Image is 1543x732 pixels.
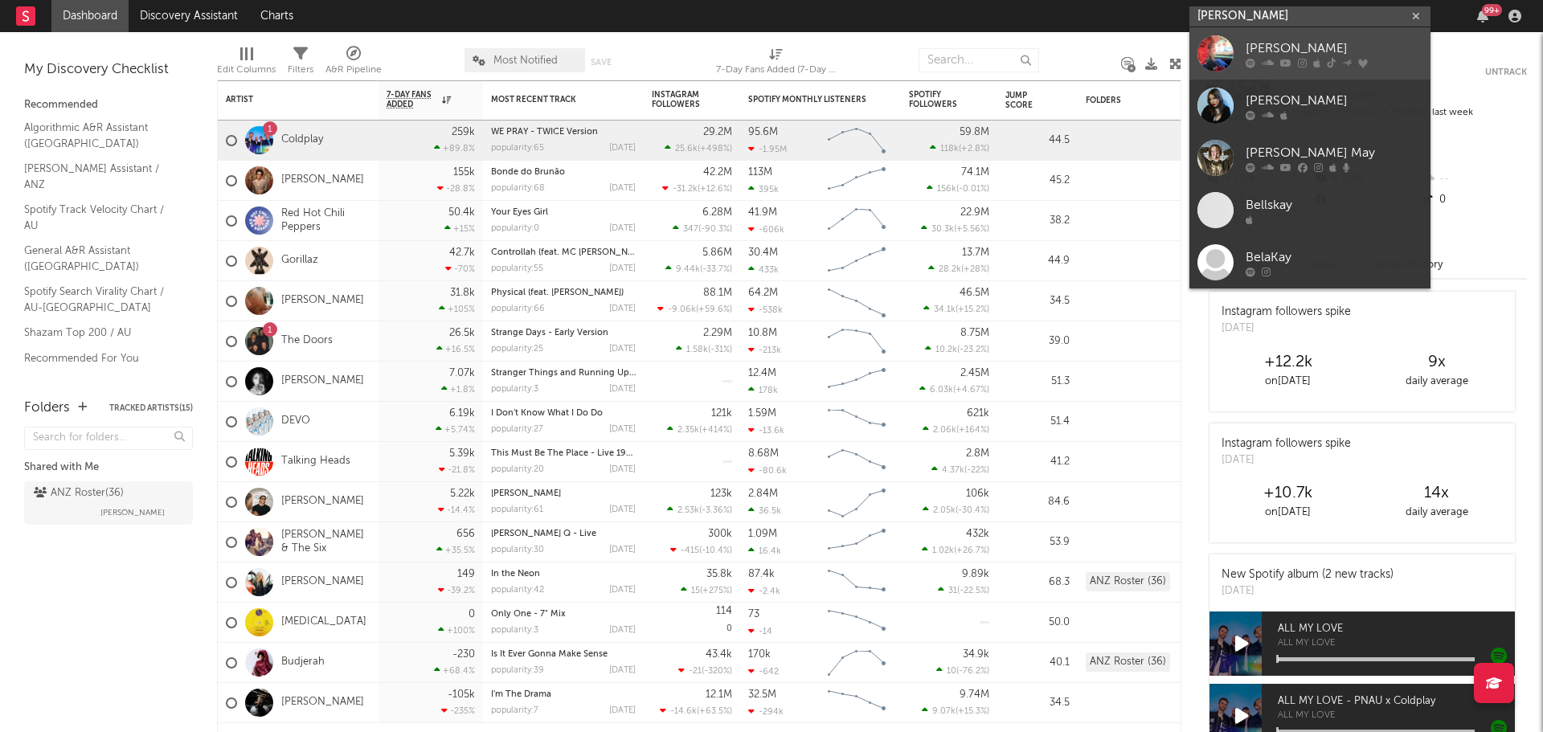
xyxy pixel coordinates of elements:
[748,609,759,620] div: 73
[1005,533,1070,552] div: 53.9
[1214,353,1362,372] div: +12.2k
[961,167,989,178] div: 74.1M
[921,223,989,234] div: ( )
[821,321,893,362] svg: Chart title
[1005,493,1070,512] div: 84.6
[919,384,989,395] div: ( )
[1189,184,1430,236] a: Bellskay
[959,185,987,194] span: -0.01 %
[438,505,475,515] div: -14.4 %
[748,305,783,315] div: -538k
[24,350,177,367] a: Recommended For You
[491,610,636,619] div: Only One - 7" Mix
[609,144,636,153] div: [DATE]
[964,265,987,274] span: +28 %
[710,346,730,354] span: -31 %
[909,90,965,109] div: Spotify Followers
[748,127,778,137] div: 95.6M
[821,161,893,201] svg: Chart title
[1222,321,1351,337] div: [DATE]
[1278,620,1515,639] span: ALL MY LOVE
[665,264,732,274] div: ( )
[449,448,475,459] div: 5.39k
[940,145,959,153] span: 118k
[491,264,543,273] div: popularity: 55
[491,329,608,337] a: Strange Days - Early Version
[922,545,989,555] div: ( )
[491,128,636,137] div: WE PRAY - TWICE Version
[281,615,366,629] a: [MEDICAL_DATA]
[444,223,475,234] div: +15 %
[1214,484,1362,503] div: +10.7k
[928,264,989,274] div: ( )
[456,529,475,539] div: 656
[821,121,893,161] svg: Chart title
[959,426,987,435] span: +164 %
[1005,131,1070,150] div: 44.5
[686,346,708,354] span: 1.58k
[24,60,193,80] div: My Discovery Checklist
[491,208,548,217] a: Your Eyes Girl
[491,530,596,538] a: [PERSON_NAME] Q - Live
[1005,452,1070,472] div: 41.2
[1222,566,1394,583] div: New Spotify album (2 new tracks)
[491,505,543,514] div: popularity: 61
[662,183,732,194] div: ( )
[24,201,177,234] a: Spotify Track Velocity Chart / AU
[449,368,475,378] div: 7.07k
[925,344,989,354] div: ( )
[960,127,989,137] div: 59.8M
[681,585,732,595] div: ( )
[676,265,700,274] span: 9.44k
[1189,132,1430,184] a: [PERSON_NAME] May
[281,415,310,428] a: DEVO
[668,305,696,314] span: -9.06k
[609,425,636,434] div: [DATE]
[748,264,779,275] div: 433k
[1005,292,1070,311] div: 34.5
[281,254,318,268] a: Gorillaz
[491,224,539,233] div: popularity: 0
[961,145,987,153] span: +2.8 %
[591,58,612,67] button: Save
[958,506,987,515] span: -30.4 %
[748,328,777,338] div: 10.8M
[962,569,989,579] div: 9.89k
[702,546,730,555] span: -10.4 %
[491,208,636,217] div: Your Eyes Girl
[609,184,636,193] div: [DATE]
[967,408,989,419] div: 621k
[24,283,177,316] a: Spotify Search Virality Chart / AU-[GEOGRAPHIC_DATA]
[923,505,989,515] div: ( )
[1005,91,1046,110] div: Jump Score
[437,183,475,194] div: -28.8 %
[691,587,700,595] span: 15
[821,603,893,643] svg: Chart title
[491,248,651,257] a: Controllah (feat. MC [PERSON_NAME])
[491,530,636,538] div: Susie Q - Live
[748,569,775,579] div: 87.4k
[24,160,177,193] a: [PERSON_NAME] Assistant / ANZ
[748,288,778,298] div: 64.2M
[24,242,177,275] a: General A&R Assistant ([GEOGRAPHIC_DATA])
[1362,353,1511,372] div: 9 x
[652,90,708,109] div: Instagram Followers
[609,305,636,313] div: [DATE]
[281,207,370,235] a: Red Hot Chili Peppers
[217,60,276,80] div: Edit Columns
[960,288,989,298] div: 46.5M
[710,489,732,499] div: 123k
[960,207,989,218] div: 22.9M
[1086,572,1170,591] div: ANZ Roster (36)
[942,466,964,475] span: 4.37k
[491,329,636,337] div: Strange Days - Early Version
[491,489,561,498] a: [PERSON_NAME]
[930,143,989,153] div: ( )
[934,305,956,314] span: 34.1k
[491,385,538,394] div: popularity: 3
[281,575,364,589] a: [PERSON_NAME]
[434,143,475,153] div: +89.8 %
[748,95,869,104] div: Spotify Monthly Listeners
[436,424,475,435] div: +5.74 %
[948,587,957,595] span: 31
